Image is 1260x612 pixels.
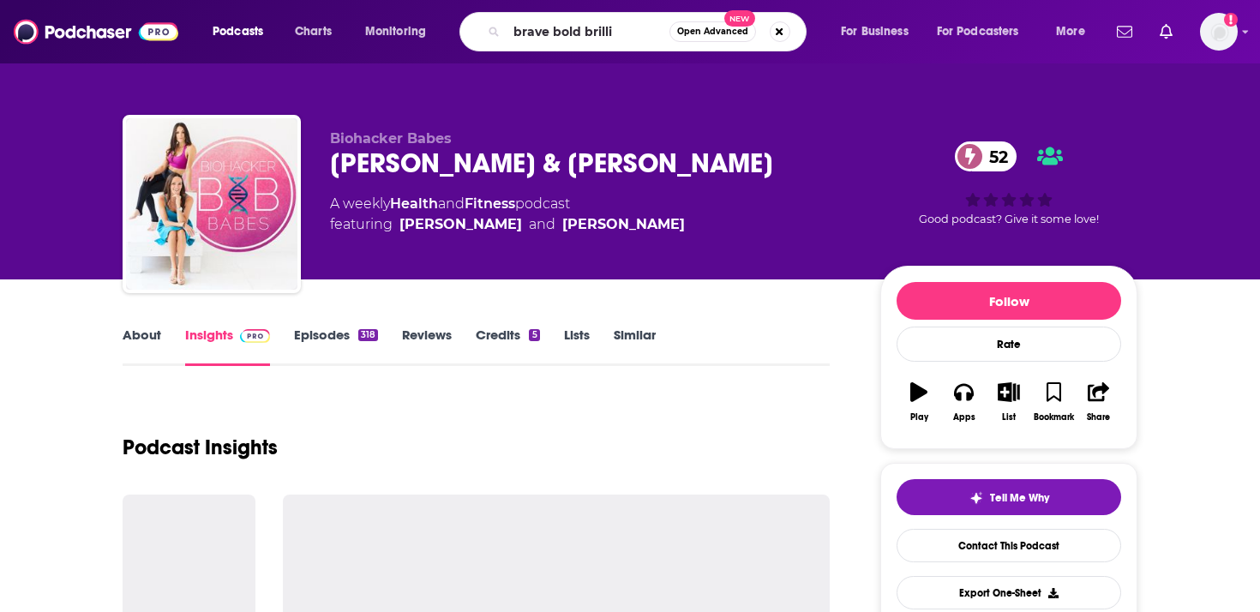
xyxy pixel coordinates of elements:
a: 52 [955,141,1017,171]
a: Reviews [402,327,452,366]
button: Open AdvancedNew [669,21,756,42]
img: Podchaser - Follow, Share and Rate Podcasts [14,15,178,48]
img: Renee Belz & Lauren Sambataro [126,118,297,290]
img: Podchaser Pro [240,329,270,343]
a: Credits5 [476,327,539,366]
a: Fitness [465,195,515,212]
button: Play [897,371,941,433]
button: Bookmark [1031,371,1076,433]
span: More [1056,20,1085,44]
div: A weekly podcast [330,194,685,235]
div: Play [910,412,928,423]
img: tell me why sparkle [969,491,983,505]
input: Search podcasts, credits, & more... [507,18,669,45]
button: List [987,371,1031,433]
div: Bookmark [1034,412,1074,423]
span: Open Advanced [677,27,748,36]
a: Health [390,195,438,212]
span: Monitoring [365,20,426,44]
a: Similar [614,327,656,366]
div: List [1002,412,1016,423]
span: and [529,214,555,235]
button: open menu [829,18,930,45]
span: New [724,10,755,27]
span: Logged in as autumncomm [1200,13,1238,51]
button: open menu [201,18,285,45]
div: 318 [358,329,378,341]
img: User Profile [1200,13,1238,51]
span: featuring [330,214,685,235]
div: Apps [953,412,975,423]
button: open menu [1044,18,1107,45]
span: For Business [841,20,909,44]
span: Good podcast? Give it some love! [919,213,1099,225]
div: Search podcasts, credits, & more... [476,12,823,51]
svg: Add a profile image [1224,13,1238,27]
span: For Podcasters [937,20,1019,44]
button: tell me why sparkleTell Me Why [897,479,1121,515]
button: Show profile menu [1200,13,1238,51]
a: About [123,327,161,366]
a: Contact This Podcast [897,529,1121,562]
button: Share [1077,371,1121,433]
span: and [438,195,465,212]
div: Rate [897,327,1121,362]
span: Podcasts [213,20,263,44]
div: Share [1087,412,1110,423]
a: Show notifications dropdown [1153,17,1179,46]
a: Show notifications dropdown [1110,17,1139,46]
span: Biohacker Babes [330,130,452,147]
div: 52Good podcast? Give it some love! [880,130,1137,237]
button: Export One-Sheet [897,576,1121,609]
button: open menu [926,18,1044,45]
span: Tell Me Why [990,491,1049,505]
div: 5 [529,329,539,341]
button: Apps [941,371,986,433]
h1: Podcast Insights [123,435,278,460]
span: 52 [972,141,1017,171]
a: Charts [284,18,342,45]
button: Follow [897,282,1121,320]
a: [PERSON_NAME] [399,214,522,235]
a: [PERSON_NAME] [562,214,685,235]
a: InsightsPodchaser Pro [185,327,270,366]
span: Charts [295,20,332,44]
a: Episodes318 [294,327,378,366]
button: open menu [353,18,448,45]
a: Lists [564,327,590,366]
